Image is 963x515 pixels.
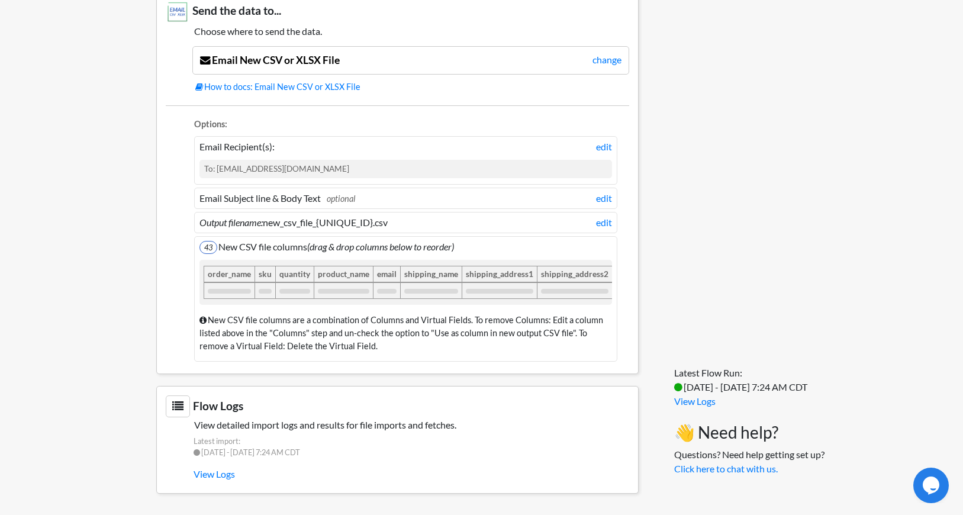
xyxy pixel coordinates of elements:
span: 43 [199,241,217,254]
a: edit [596,191,612,205]
a: edit [596,140,612,154]
a: How to docs: Email New CSV or XLSX File [195,81,629,94]
div: To: [EMAIL_ADDRESS][DOMAIN_NAME] [199,160,612,178]
i: (drag & drop columns below to reorder) [307,241,454,252]
div: quantity [275,266,314,282]
a: change [592,53,621,67]
li: Options: [194,118,617,134]
div: shipping_address2 [537,266,613,282]
a: Email New CSV or XLSX File [200,54,340,66]
h3: 👋 Need help? [674,423,824,443]
iframe: chat widget [913,468,951,503]
span: optional [327,194,355,204]
h3: Flow Logs [166,395,629,417]
a: View Logs [194,464,629,484]
div: New CSV file columns are a combination of Columns and Virtual Fields. To remove Columns: Edit a c... [199,308,612,358]
span: Latest Flow Run: [DATE] - [DATE] 7:24 AM CDT [674,367,807,392]
li: Email Subject line & Body Text [194,188,617,209]
a: edit [596,215,612,230]
div: shipping_name [400,266,462,282]
span: Latest import: [DATE] - [DATE] 7:24 AM CDT [166,436,629,464]
a: Click here to chat with us. [674,463,778,474]
a: View Logs [674,395,716,407]
div: order_name [204,266,255,282]
div: sku [255,266,276,282]
li: new_csv_file_{UNIQUE_ID}.csv [194,212,617,233]
p: Questions? Need help getting set up? [674,448,824,476]
li: Email Recipient(s): [194,136,617,184]
div: product_name [314,266,373,282]
div: email [373,266,401,282]
i: Output filename: [199,217,263,228]
h5: View detailed import logs and results for file imports and fetches. [166,419,629,430]
h5: Choose where to send the data. [166,25,629,37]
div: shipping_address1 [462,266,537,282]
li: New CSV file columns [194,236,617,362]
